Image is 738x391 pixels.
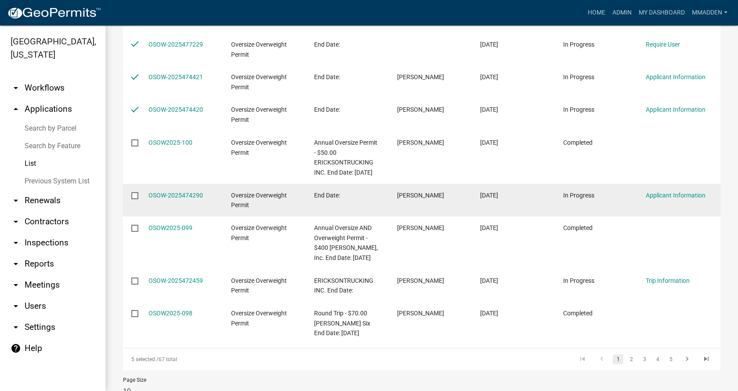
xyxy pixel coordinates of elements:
[646,41,680,48] a: Require User
[314,310,370,337] span: Round Trip - $70.00 Michael Six End Date: 09/08/2025
[231,106,287,123] span: Oversize Overweight Permit
[613,354,623,364] a: 1
[148,139,192,146] a: OSOW2025-100
[563,192,594,199] span: In Progress
[666,354,676,364] a: 5
[314,73,340,80] span: End Date:
[231,224,287,241] span: Oversize Overweight Permit
[480,106,498,113] span: 09/05/2025
[679,354,695,364] a: go to next page
[611,352,625,367] li: page 1
[148,310,192,317] a: OSOW2025-098
[593,354,610,364] a: go to previous page
[314,224,378,261] span: Annual Oversize AND Overweight Permit - $400 J. Pettiecord, Inc. End Date: 09/02/2026
[314,106,340,113] span: End Date:
[563,224,593,231] span: Completed
[231,277,287,294] span: Oversize Overweight Permit
[563,277,594,284] span: In Progress
[148,106,203,113] a: OSOW-2025474420
[563,310,593,317] span: Completed
[231,73,287,91] span: Oversize Overweight Permit
[646,73,705,80] a: Applicant Information
[148,41,203,48] a: OSOW-2025477229
[231,310,287,327] span: Oversize Overweight Permit
[148,73,203,80] a: OSOW-2025474421
[397,277,444,284] span: Tanya Kreutzer
[639,354,650,364] a: 3
[11,195,21,206] i: arrow_drop_down
[646,277,690,284] a: Trip Information
[397,106,444,113] span: Adam Bliss
[480,139,498,146] span: 09/05/2025
[480,41,498,48] span: 09/11/2025
[397,192,444,199] span: Adam Bliss
[563,73,594,80] span: In Progress
[314,192,340,199] span: End Date:
[480,277,498,284] span: 09/02/2025
[131,356,159,362] span: 5 selected /
[651,352,664,367] li: page 4
[11,104,21,114] i: arrow_drop_up
[626,354,637,364] a: 2
[148,277,203,284] a: OSOW-2025472459
[664,352,677,367] li: page 5
[480,73,498,80] span: 09/05/2025
[11,322,21,333] i: arrow_drop_down
[11,301,21,311] i: arrow_drop_down
[563,106,594,113] span: In Progress
[698,354,715,364] a: go to last page
[480,224,498,231] span: 09/02/2025
[11,343,21,354] i: help
[123,348,358,370] div: 67 total
[11,216,21,227] i: arrow_drop_down
[397,310,444,317] span: michael Six
[625,352,638,367] li: page 2
[314,41,340,48] span: End Date:
[231,41,287,58] span: Oversize Overweight Permit
[652,354,663,364] a: 4
[609,4,635,21] a: Admin
[480,310,498,317] span: 09/02/2025
[646,192,705,199] a: Applicant Information
[231,139,287,156] span: Oversize Overweight Permit
[397,139,444,146] span: Tanya Kreutzer
[635,4,688,21] a: My Dashboard
[584,4,609,21] a: Home
[231,192,287,209] span: Oversize Overweight Permit
[11,259,21,269] i: arrow_drop_down
[688,4,731,21] a: mmadden
[11,238,21,248] i: arrow_drop_down
[11,83,21,93] i: arrow_drop_down
[148,224,192,231] a: OSOW2025-099
[563,41,594,48] span: In Progress
[638,352,651,367] li: page 3
[11,280,21,290] i: arrow_drop_down
[314,277,373,294] span: ERICKSONTRUCKING INC. End Date:
[148,192,203,199] a: OSOW-2025474290
[397,224,444,231] span: Adam Bliss
[314,139,377,176] span: Annual Oversize Permit - $50.00 ERICKSONTRUCKING INC. End Date: 09/05/2026
[480,192,498,199] span: 09/05/2025
[574,354,591,364] a: go to first page
[397,73,444,80] span: Adam Bliss
[646,106,705,113] a: Applicant Information
[563,139,593,146] span: Completed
